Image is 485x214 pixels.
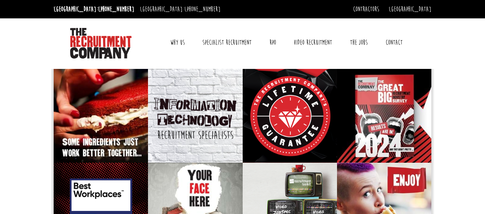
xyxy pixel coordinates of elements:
a: Contact [380,33,408,52]
a: Video Recruitment [288,33,338,52]
a: The Jobs [344,33,373,52]
a: [PHONE_NUMBER] [98,5,134,13]
li: [GEOGRAPHIC_DATA]: [138,3,222,15]
a: Specialist Recruitment [197,33,257,52]
a: Why Us [164,33,191,52]
a: Contractors [353,5,379,13]
li: [GEOGRAPHIC_DATA]: [52,3,136,15]
a: RPO [264,33,282,52]
img: The Recruitment Company [70,28,132,59]
a: [GEOGRAPHIC_DATA] [389,5,431,13]
a: [PHONE_NUMBER] [184,5,220,13]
